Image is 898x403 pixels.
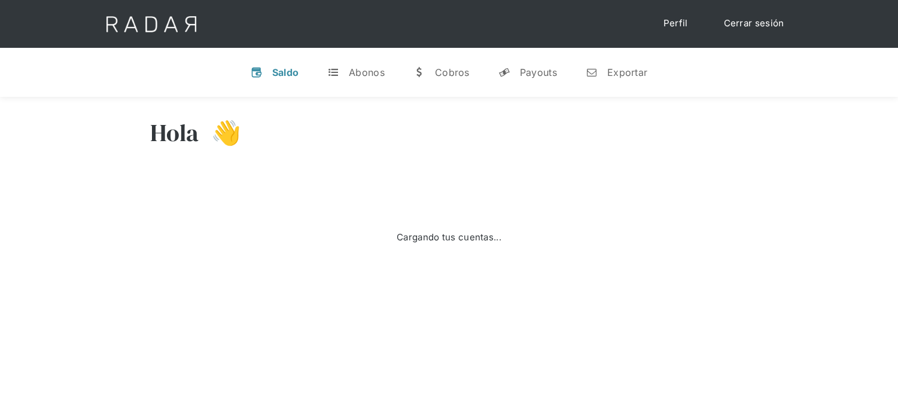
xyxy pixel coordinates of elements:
[199,118,241,148] h3: 👋
[607,66,647,78] div: Exportar
[251,66,263,78] div: v
[498,66,510,78] div: y
[520,66,557,78] div: Payouts
[586,66,598,78] div: n
[652,12,700,35] a: Perfil
[712,12,796,35] a: Cerrar sesión
[327,66,339,78] div: t
[349,66,385,78] div: Abonos
[413,66,425,78] div: w
[150,118,199,148] h3: Hola
[397,231,501,245] div: Cargando tus cuentas...
[272,66,299,78] div: Saldo
[435,66,470,78] div: Cobros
